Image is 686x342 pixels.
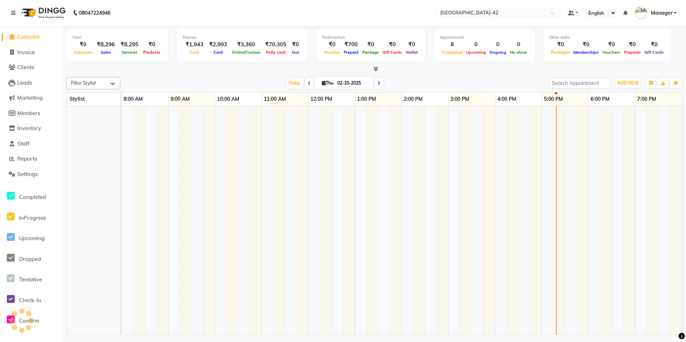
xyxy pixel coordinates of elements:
span: Settings [17,171,38,177]
a: 10:00 AM [215,94,241,104]
a: Leads [2,79,61,87]
a: 2:00 PM [402,94,424,104]
a: Inventory [2,124,61,133]
div: ₹0 [601,41,622,49]
span: Card [212,50,225,55]
a: 4:00 PM [495,94,518,104]
div: Total [72,34,162,41]
span: Online/Custom [230,50,262,55]
div: ₹0 [643,41,666,49]
div: 0 [464,41,488,49]
span: InProgress [19,214,46,221]
img: Manager [635,6,647,19]
span: Inventory [17,125,41,132]
a: Marketing [2,94,61,102]
a: Members [2,109,61,118]
div: ₹700 [342,41,361,49]
div: ₹0 [404,41,419,49]
div: ₹0 [322,41,342,49]
span: Upcoming [464,50,488,55]
span: Tentative [19,276,42,283]
div: ₹8,295 [118,41,141,49]
a: 3:00 PM [448,94,471,104]
span: Today [286,77,304,89]
b: 08047224946 [79,3,111,23]
span: Staff [17,140,29,147]
span: Sales [99,50,113,55]
a: Settings [2,170,61,179]
div: 0 [488,41,508,49]
span: Wallet [404,50,419,55]
span: Voucher [322,50,342,55]
div: Redemption [322,34,419,41]
div: Appointment [440,34,529,41]
div: ₹0 [622,41,643,49]
span: ADD NEW [617,80,639,86]
div: ₹0 [381,41,404,49]
div: ₹2,993 [206,41,230,49]
a: 11:00 AM [262,94,288,104]
div: ₹0 [361,41,381,49]
span: Dropped [19,256,41,262]
span: Upcoming [19,235,44,242]
div: ₹0 [549,41,572,49]
span: Vouchers [601,50,622,55]
span: Check-In [19,297,41,304]
span: Members [17,110,40,117]
span: Due [290,50,301,55]
a: 12:00 PM [309,94,334,104]
img: logo [18,3,67,23]
span: Prepaids [622,50,643,55]
span: Completed [19,194,46,200]
a: 7:00 PM [635,94,658,104]
div: ₹8,296 [94,41,118,49]
span: Ongoing [488,50,508,55]
span: Prepaid [342,50,360,55]
div: ₹3,360 [230,41,262,49]
div: ₹0 [72,41,94,49]
a: 1:00 PM [355,94,378,104]
span: Clients [17,64,34,71]
span: Services [120,50,139,55]
a: 9:00 AM [169,94,192,104]
span: Leads [17,79,32,86]
a: Clients [2,63,61,72]
span: Marketing [17,94,43,101]
button: ADD NEW [616,78,640,88]
a: 8:00 AM [122,94,145,104]
span: Manager [651,9,672,17]
span: Thu [320,80,335,86]
span: Calendar [17,33,40,40]
input: 2025-10-02 [335,78,371,89]
span: Memberships [572,50,601,55]
div: ₹1,943 [183,41,206,49]
div: 8 [440,41,464,49]
a: 6:00 PM [589,94,611,104]
div: Finance [183,34,302,41]
span: Gift Cards [381,50,404,55]
a: Calendar [2,33,61,41]
div: ₹0 [572,41,601,49]
span: Package [361,50,381,55]
a: Reports [2,155,61,163]
span: Cash [188,50,201,55]
span: Completed [440,50,464,55]
span: Filter Stylist [71,80,96,86]
span: Petty cash [264,50,288,55]
span: Invoice [17,49,35,56]
div: 0 [508,41,529,49]
span: Expenses [72,50,94,55]
span: Stylist [70,96,85,102]
span: No show [508,50,529,55]
span: Gift Cards [643,50,666,55]
a: Staff [2,140,61,148]
span: Packages [549,50,572,55]
div: ₹0 [289,41,302,49]
div: ₹0 [141,41,162,49]
div: Other sales [549,34,666,41]
span: Reports [17,155,37,162]
a: 5:00 PM [542,94,565,104]
div: ₹70,305 [262,41,289,49]
input: Search Appointment [549,77,611,89]
a: Invoice [2,48,61,57]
